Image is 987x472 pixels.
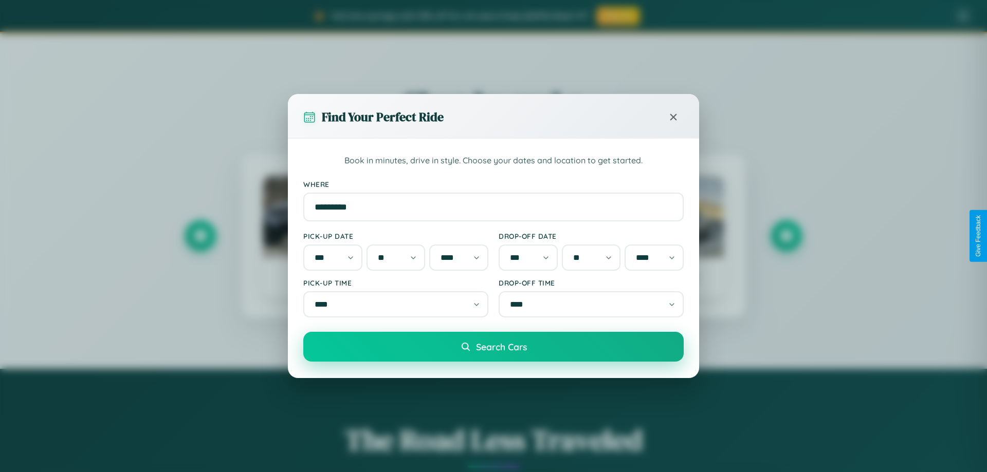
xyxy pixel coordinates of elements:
p: Book in minutes, drive in style. Choose your dates and location to get started. [303,154,684,167]
h3: Find Your Perfect Ride [322,108,444,125]
label: Pick-up Date [303,232,488,240]
span: Search Cars [476,341,527,352]
label: Drop-off Time [499,278,684,287]
label: Where [303,180,684,188]
label: Drop-off Date [499,232,684,240]
label: Pick-up Time [303,278,488,287]
button: Search Cars [303,332,684,362]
